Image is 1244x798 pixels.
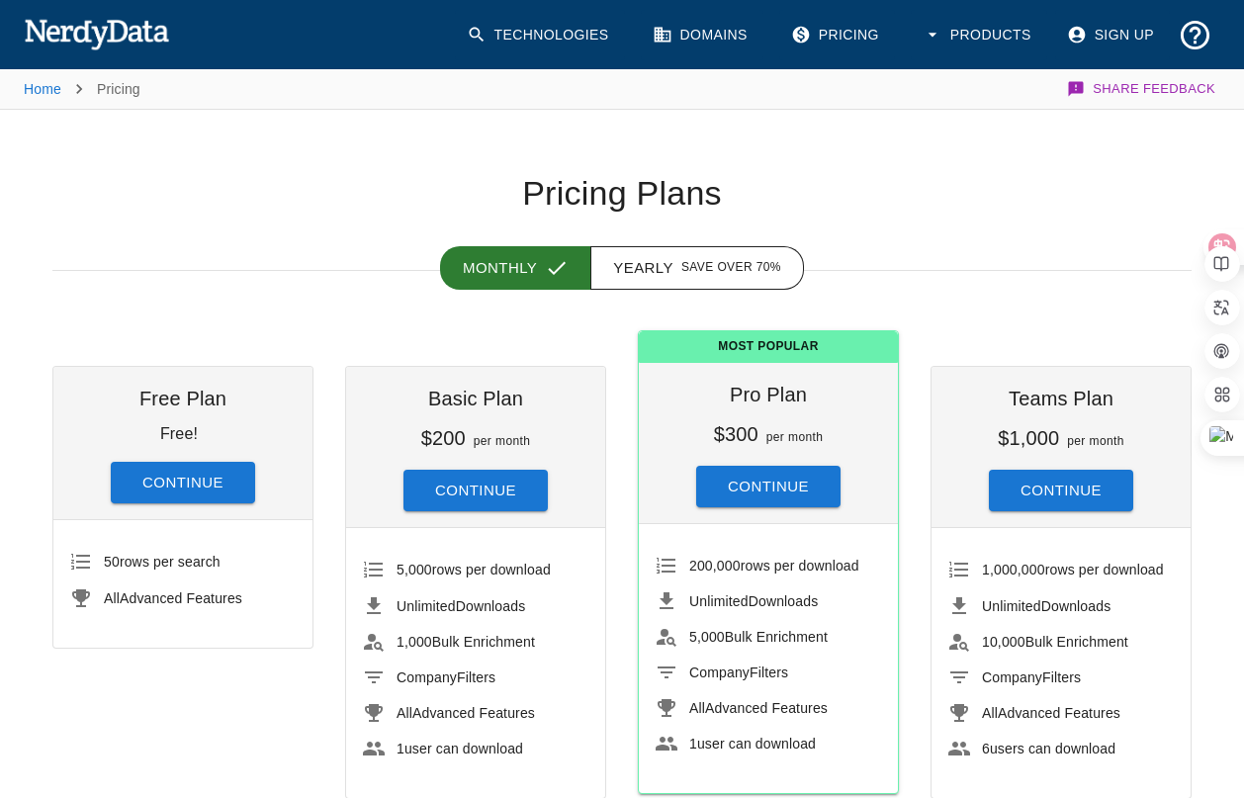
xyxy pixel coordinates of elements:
[689,629,725,645] span: 5,000
[397,562,551,577] span: rows per download
[160,425,198,442] p: Free!
[982,705,998,721] span: All
[104,554,221,570] span: rows per search
[104,590,242,606] span: Advanced Features
[766,430,824,444] span: per month
[1170,10,1220,60] button: Support and Documentation
[24,69,140,109] nav: breadcrumb
[982,669,1042,685] span: Company
[403,470,548,511] button: Continue
[689,593,749,609] span: Unlimited
[689,558,741,574] span: 200,000
[989,470,1133,511] button: Continue
[52,173,1192,215] h1: Pricing Plans
[947,383,1175,414] h6: Teams Plan
[982,562,1164,577] span: rows per download
[911,10,1047,60] button: Products
[24,14,169,53] img: NerdyData.com
[69,383,297,414] h6: Free Plan
[1067,434,1124,448] span: per month
[982,598,1111,614] span: Downloads
[779,10,895,60] a: Pricing
[104,590,120,606] span: All
[397,598,525,614] span: Downloads
[982,562,1045,577] span: 1,000,000
[998,427,1059,449] h6: $1,000
[689,700,828,716] span: Advanced Features
[689,736,816,752] span: user can download
[397,705,412,721] span: All
[982,598,1041,614] span: Unlimited
[982,634,1128,650] span: Bulk Enrichment
[397,562,432,577] span: 5,000
[689,629,828,645] span: Bulk Enrichment
[397,669,495,685] span: Filters
[440,246,591,290] button: Monthly
[655,379,882,410] h6: Pro Plan
[111,462,255,503] button: Continue
[455,10,625,60] a: Technologies
[397,598,456,614] span: Unlimited
[397,741,523,756] span: user can download
[982,669,1081,685] span: Filters
[689,558,859,574] span: rows per download
[1055,10,1170,60] a: Sign Up
[714,423,758,445] h6: $300
[689,593,818,609] span: Downloads
[97,79,140,99] p: Pricing
[104,554,120,570] span: 50
[696,466,841,507] button: Continue
[982,634,1025,650] span: 10,000
[689,700,705,716] span: All
[689,665,788,680] span: Filters
[982,705,1120,721] span: Advanced Features
[397,741,404,756] span: 1
[689,665,750,680] span: Company
[982,741,1115,756] span: users can download
[397,669,457,685] span: Company
[689,736,697,752] span: 1
[681,258,781,278] span: Save over 70%
[397,705,535,721] span: Advanced Features
[397,634,432,650] span: 1,000
[590,246,804,290] button: Yearly Save over 70%
[639,331,898,363] span: Most Popular
[421,427,466,449] h6: $200
[397,634,535,650] span: Bulk Enrichment
[362,383,589,414] h6: Basic Plan
[24,81,61,97] a: Home
[982,741,990,756] span: 6
[1064,69,1220,109] button: Share Feedback
[474,434,531,448] span: per month
[641,10,763,60] a: Domains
